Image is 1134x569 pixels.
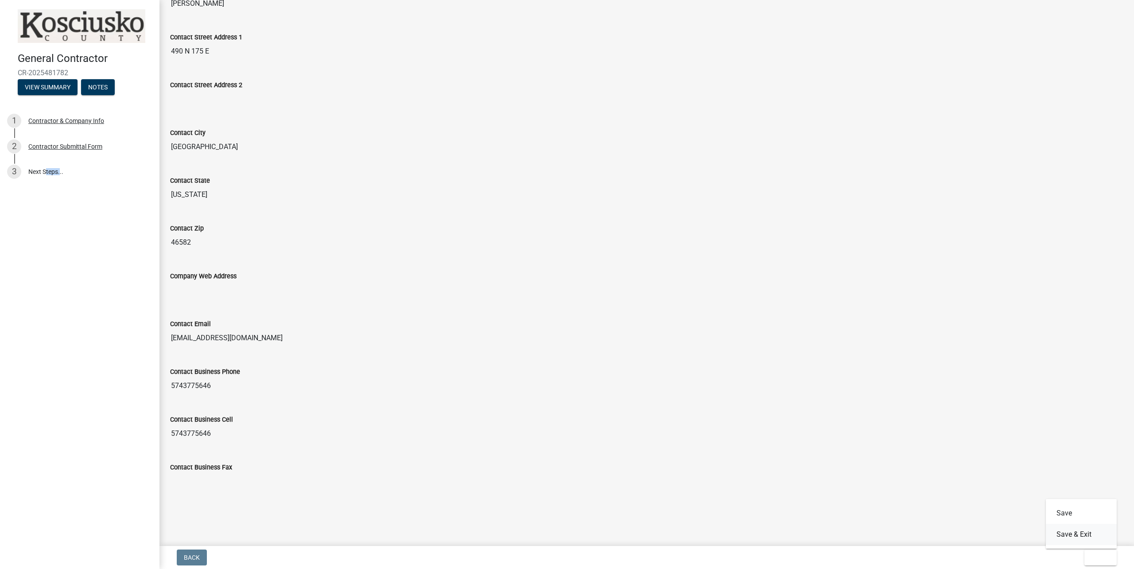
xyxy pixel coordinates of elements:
[170,465,232,471] label: Contact Business Fax
[1084,550,1117,565] button: Exit
[81,79,115,95] button: Notes
[18,84,78,91] wm-modal-confirm: Summary
[170,369,240,375] label: Contact Business Phone
[7,139,21,154] div: 2
[1046,499,1117,549] div: Exit
[18,9,145,43] img: Kosciusko County, Indiana
[18,79,78,95] button: View Summary
[170,321,211,327] label: Contact Email
[170,130,206,136] label: Contact City
[7,165,21,179] div: 3
[7,114,21,128] div: 1
[184,554,200,561] span: Back
[170,35,242,41] label: Contact Street Address 1
[18,52,152,65] h4: General Contractor
[81,84,115,91] wm-modal-confirm: Notes
[18,69,142,77] span: CR-2025481782
[1046,524,1117,545] button: Save & Exit
[28,143,102,150] div: Contractor Submittal Form
[170,82,242,88] label: Contact Street Address 2
[170,273,237,280] label: Company Web Address
[1046,503,1117,524] button: Save
[170,178,210,184] label: Contact State
[177,550,207,565] button: Back
[1091,554,1104,561] span: Exit
[170,417,233,423] label: Contact Business Cell
[170,226,204,232] label: Contact Zip
[28,118,104,124] div: Contractor & Company Info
